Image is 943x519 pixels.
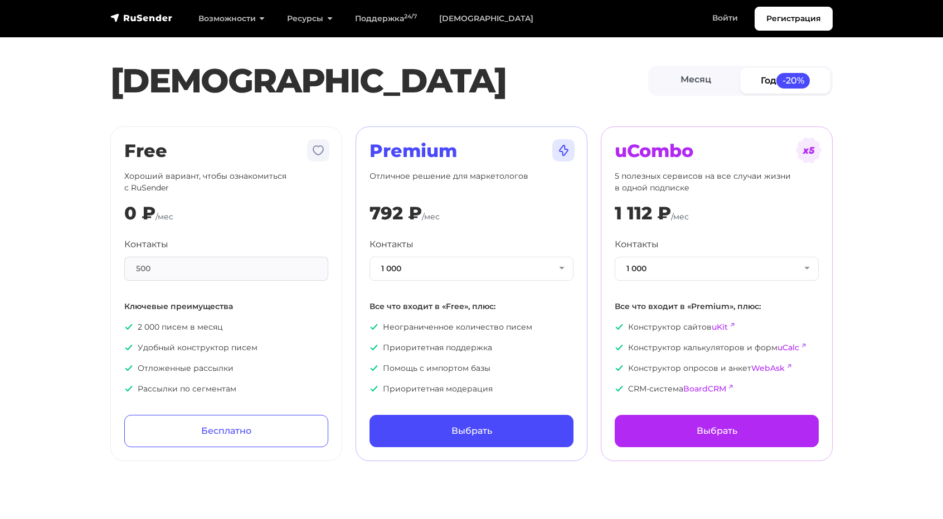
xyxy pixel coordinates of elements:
[124,383,328,395] p: Рассылки по сегментам
[370,383,573,395] p: Приоритетная модерация
[124,363,328,374] p: Отложенные рассылки
[615,415,819,447] a: Выбрать
[615,203,671,224] div: 1 112 ₽
[701,7,749,30] a: Войти
[276,7,343,30] a: Ресурсы
[124,364,133,373] img: icon-ok.svg
[124,301,328,312] p: Ключевые преимущества
[550,137,577,164] img: tarif-premium.svg
[422,212,440,222] span: /мес
[124,140,328,161] h2: Free
[124,384,133,393] img: icon-ok.svg
[671,212,689,222] span: /мес
[370,170,573,194] p: Отличное решение для маркетологов
[370,321,573,333] p: Неограниченное количество писем
[795,137,822,164] img: tarif-ucombo.svg
[615,301,819,312] p: Все что входит в «Premium», плюс:
[124,203,155,224] div: 0 ₽
[712,322,728,332] a: uKit
[751,363,785,373] a: WebAsk
[124,322,133,331] img: icon-ok.svg
[615,321,819,333] p: Конструктор сайтов
[344,7,428,30] a: Поддержка24/7
[370,238,414,251] label: Контакты
[776,73,810,88] span: -20%
[615,322,624,331] img: icon-ok.svg
[650,68,741,93] a: Месяц
[740,68,830,93] a: Год
[124,343,133,352] img: icon-ok.svg
[755,7,833,31] a: Регистрация
[615,257,819,281] button: 1 000
[777,342,799,352] a: uCalc
[370,384,378,393] img: icon-ok.svg
[428,7,545,30] a: [DEMOGRAPHIC_DATA]
[615,140,819,161] h2: uCombo
[124,238,168,251] label: Контакты
[370,415,573,447] a: Выбрать
[615,342,819,354] p: Конструктор калькуляторов и форм
[370,363,573,374] p: Помощь с импортом базы
[370,140,573,161] h2: Premium
[615,364,624,373] img: icon-ok.svg
[615,238,659,251] label: Контакты
[370,203,422,224] div: 792 ₽
[124,321,328,333] p: 2 000 писем в месяц
[187,7,276,30] a: Возможности
[615,384,624,393] img: icon-ok.svg
[124,342,328,354] p: Удобный конструктор писем
[615,363,819,374] p: Конструктор опросов и анкет
[370,257,573,281] button: 1 000
[124,415,328,447] a: Бесплатно
[124,170,328,194] p: Хороший вариант, чтобы ознакомиться с RuSender
[305,137,332,164] img: tarif-free.svg
[110,12,173,23] img: RuSender
[615,170,819,194] p: 5 полезных сервисов на все случаи жизни в одной подписке
[370,343,378,352] img: icon-ok.svg
[370,322,378,331] img: icon-ok.svg
[370,301,573,312] p: Все что входит в «Free», плюс:
[370,342,573,354] p: Приоритетная поддержка
[683,384,726,394] a: BoardCRM
[370,364,378,373] img: icon-ok.svg
[155,212,173,222] span: /мес
[615,343,624,352] img: icon-ok.svg
[110,61,648,101] h1: [DEMOGRAPHIC_DATA]
[615,383,819,395] p: CRM-система
[404,13,417,20] sup: 24/7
